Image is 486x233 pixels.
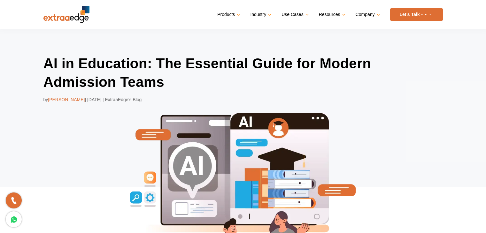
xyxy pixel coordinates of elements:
[319,10,344,19] a: Resources
[217,10,239,19] a: Products
[48,97,85,102] span: [PERSON_NAME]
[390,8,443,21] a: Let’s Talk
[356,10,379,19] a: Company
[43,54,443,91] h1: AI in Education: The Essential Guide for Modern Admission Teams
[282,10,307,19] a: Use Cases
[43,96,443,103] div: by | [DATE] | ExtraaEdge’s Blog
[250,10,270,19] a: Industry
